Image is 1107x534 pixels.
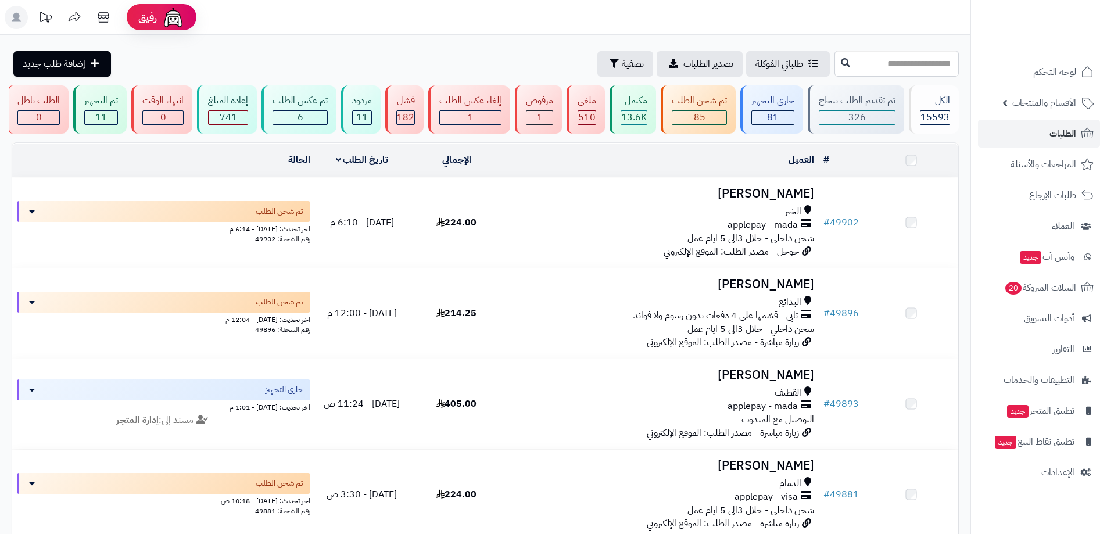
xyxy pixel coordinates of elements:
[823,488,859,501] a: #49881
[1012,95,1076,111] span: الأقسام والمنتجات
[143,111,183,124] div: 0
[17,313,310,325] div: اخر تحديث: [DATE] - 12:04 م
[17,400,310,413] div: اخر تحديث: [DATE] - 1:01 م
[978,212,1100,240] a: العملاء
[1019,249,1074,265] span: وآتس آب
[1006,403,1074,419] span: تطبيق المتجر
[823,216,859,230] a: #49902
[84,94,118,107] div: تم التجهيز
[1033,64,1076,80] span: لوحة التحكم
[256,478,303,489] span: تم شحن الطلب
[1024,310,1074,327] span: أدوات التسويق
[683,57,733,71] span: تصدير الطلبات
[728,218,798,232] span: applepay - mada
[327,488,397,501] span: [DATE] - 3:30 ص
[162,6,185,29] img: ai-face.png
[71,85,129,134] a: تم التجهيز 11
[436,216,477,230] span: 224.00
[160,110,166,124] span: 0
[755,57,803,71] span: طلباتي المُوكلة
[789,153,814,167] a: العميل
[735,490,798,504] span: applepay - visa
[17,94,60,107] div: الطلب باطل
[288,153,310,167] a: الحالة
[672,111,726,124] div: 85
[746,51,830,77] a: طلباتي المُوكلة
[436,306,477,320] span: 214.25
[1052,341,1074,357] span: التقارير
[1029,187,1076,203] span: طلبات الإرجاع
[273,94,328,107] div: تم عكس الطلب
[664,245,799,259] span: جوجل - مصدر الطلب: الموقع الإلكتروني
[907,85,961,134] a: الكل15593
[694,110,705,124] span: 85
[779,477,801,490] span: الدمام
[255,324,310,335] span: رقم الشحنة: 49896
[647,517,799,531] span: زيارة مباشرة - مصدر الطلب: الموقع الإلكتروني
[468,110,474,124] span: 1
[4,85,71,134] a: الطلب باطل 0
[578,110,596,124] span: 510
[397,110,414,124] span: 182
[607,85,658,134] a: مكتمل 13.6K
[978,58,1100,86] a: لوحة التحكم
[621,111,647,124] div: 13638
[209,111,248,124] div: 741
[298,110,303,124] span: 6
[823,216,830,230] span: #
[978,428,1100,456] a: تطبيق نقاط البيعجديد
[17,494,310,506] div: اخر تحديث: [DATE] - 10:18 ص
[85,111,117,124] div: 11
[779,296,801,309] span: البدائع
[327,306,397,320] span: [DATE] - 12:00 م
[823,153,829,167] a: #
[8,414,319,427] div: مسند إلى:
[195,85,259,134] a: إعادة المبلغ 741
[1052,218,1074,234] span: العملاء
[396,94,415,107] div: فشل
[775,386,801,400] span: القطيف
[578,94,596,107] div: ملغي
[513,85,564,134] a: مرفوض 1
[220,110,237,124] span: 741
[508,278,814,291] h3: [PERSON_NAME]
[672,94,727,107] div: تم شحن الطلب
[658,85,738,134] a: تم شحن الطلب 85
[439,94,501,107] div: إلغاء عكس الطلب
[1049,126,1076,142] span: الطلبات
[978,243,1100,271] a: وآتس آبجديد
[1007,405,1029,418] span: جديد
[256,206,303,217] span: تم شحن الطلب
[805,85,907,134] a: تم تقديم الطلب بنجاح 326
[383,85,426,134] a: فشل 182
[208,94,248,107] div: إعادة المبلغ
[526,94,553,107] div: مرفوض
[751,94,794,107] div: جاري التجهيز
[339,85,383,134] a: مردود 11
[436,397,477,411] span: 405.00
[647,426,799,440] span: زيارة مباشرة - مصدر الطلب: الموقع الإلكتروني
[18,111,59,124] div: 0
[995,436,1016,449] span: جديد
[116,413,159,427] strong: إدارة المتجر
[564,85,607,134] a: ملغي 510
[819,111,895,124] div: 326
[1004,372,1074,388] span: التطبيقات والخدمات
[255,506,310,516] span: رقم الشحنة: 49881
[17,222,310,234] div: اخر تحديث: [DATE] - 6:14 م
[508,368,814,382] h3: [PERSON_NAME]
[352,94,372,107] div: مردود
[324,397,400,411] span: [DATE] - 11:24 ص
[621,110,647,124] span: 13.6K
[978,458,1100,486] a: الإعدادات
[259,85,339,134] a: تم عكس الطلب 6
[978,150,1100,178] a: المراجعات والأسئلة
[823,397,830,411] span: #
[397,111,414,124] div: 182
[95,110,107,124] span: 11
[785,205,801,218] span: الخبر
[687,322,814,336] span: شحن داخلي - خلال 3الى 5 ايام عمل
[1011,156,1076,173] span: المراجعات والأسئلة
[823,306,830,320] span: #
[767,110,779,124] span: 81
